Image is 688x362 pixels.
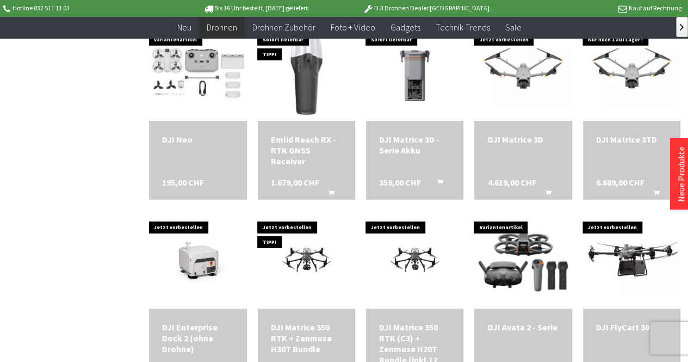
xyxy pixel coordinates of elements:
[382,16,427,39] a: Gadgets
[149,31,246,114] img: DJI Neo
[162,134,233,145] a: DJI Neo 195,00 CHF
[170,16,199,39] a: Neu
[583,225,680,295] img: DJI FlyCart 30
[252,22,315,33] span: Drohnen Zubehör
[583,37,680,107] img: DJI Matrice 3TD
[640,188,666,202] button: In den Warenkorb
[162,177,204,188] span: 195,00 CHF
[379,134,450,156] a: DJI Matrice 3D - Serie Akku 359,00 CHF In den Warenkorb
[271,322,342,354] a: DJI Matrice 350 RTK + Zenmuse H30T Bundle 21.399,00 CHF In den Warenkorb
[675,146,686,202] a: Neue Produkte
[680,24,684,30] span: 
[474,37,572,107] img: DJI Matrice 3D
[532,188,558,202] button: In den Warenkorb
[162,134,233,145] div: DJI Neo
[366,229,463,291] img: DJI Matrice 350 RTK (C3) + Zenmuse H20T Bundle (inkl.12 Monate DJI Care Basic)
[258,229,355,291] img: DJI Matrice 350 RTK + Zenmuse H30T Bundle
[487,177,536,188] span: 4.619,00 CHF
[323,16,382,39] a: Foto + Video
[596,322,667,333] div: DJI FlyCart 30
[596,134,667,145] a: DJI Matrice 3TD 6.689,00 CHF In den Warenkorb
[271,177,319,188] span: 1.679,00 CHF
[331,22,375,33] span: Foto + Video
[497,16,529,39] a: Sale
[487,322,559,333] div: DJI Avata 2 - Serie
[487,322,559,333] a: DJI Avata 2 - Serie 432,00 CHF
[379,177,421,188] span: 359,00 CHF
[177,22,191,33] span: Neu
[423,177,449,191] button: In den Warenkorb
[199,16,245,39] a: Drohnen
[435,22,489,33] span: Technik-Trends
[271,134,342,167] div: Emlid Reach RX - RTK GNSS Receiver
[487,134,559,145] a: DJI Matrice 3D 4.619,00 CHF In den Warenkorb
[245,16,323,39] a: Drohnen Zubehör
[366,23,463,121] img: DJI Matrice 3D - Serie Akku
[474,211,572,309] img: DJI Avata 2 - Serie
[162,322,233,354] div: DJI Enterprise Dock 2 (ohne Drohne)
[1,2,171,15] p: Hotline 032 511 11 03
[162,322,233,354] a: DJI Enterprise Dock 2 (ohne Drohne) 8.590,00 CHF In den Warenkorb
[596,322,667,333] a: DJI FlyCart 30 17.950,00 CHF In den Warenkorb
[487,134,559,145] div: DJI Matrice 3D
[596,134,667,145] div: DJI Matrice 3TD
[511,2,681,15] p: Kauf auf Rechnung
[271,322,342,354] div: DJI Matrice 350 RTK + Zenmuse H30T Bundle
[505,22,521,33] span: Sale
[271,134,342,167] a: Emlid Reach RX - RTK GNSS Receiver 1.679,00 CHF In den Warenkorb
[341,2,511,15] p: DJI Drohnen Dealer [GEOGRAPHIC_DATA]
[596,177,644,188] span: 6.689,00 CHF
[207,22,237,33] span: Drohnen
[149,232,246,287] img: DJI Enterprise Dock 2 (ohne Drohne)
[390,22,420,33] span: Gadgets
[258,23,355,121] img: Emlid Reach RX - RTK GNSS Receiver
[315,188,341,202] button: In den Warenkorb
[427,16,497,39] a: Technik-Trends
[379,134,450,156] div: DJI Matrice 3D - Serie Akku
[171,2,341,15] p: Bis 16 Uhr bestellt, [DATE] geliefert.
